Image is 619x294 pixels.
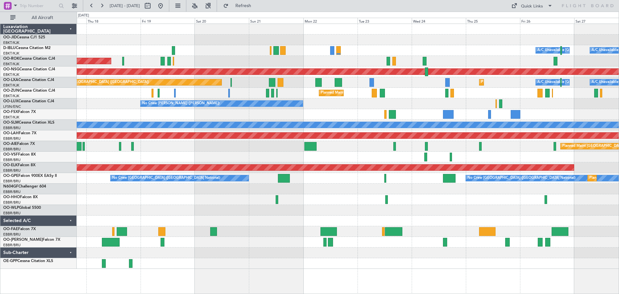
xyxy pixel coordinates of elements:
[3,195,38,199] a: OO-HHOFalcon 8X
[3,89,19,93] span: OO-ZUN
[142,99,220,108] div: No Crew [PERSON_NAME] ([PERSON_NAME])
[467,173,575,183] div: No Crew [GEOGRAPHIC_DATA] ([GEOGRAPHIC_DATA] National)
[3,51,19,56] a: EBKT/KJK
[3,110,18,114] span: OO-FSX
[3,99,18,103] span: OO-LUX
[3,259,53,263] a: OE-GPPCessna Citation XLS
[3,78,54,82] a: OO-LXACessna Citation CJ4
[3,131,19,135] span: OO-LAH
[3,62,19,66] a: EBKT/KJK
[112,173,220,183] div: No Crew [GEOGRAPHIC_DATA] ([GEOGRAPHIC_DATA] National)
[321,88,396,98] div: Planned Maint Kortrijk-[GEOGRAPHIC_DATA]
[249,18,303,24] div: Sun 21
[508,1,556,11] button: Quick Links
[3,72,19,77] a: EBKT/KJK
[141,18,195,24] div: Fri 19
[3,153,18,157] span: OO-VSF
[3,227,18,231] span: OO-FAE
[3,200,21,205] a: EBBR/BRU
[3,94,19,98] a: EBKT/KJK
[47,77,149,87] div: Planned Maint [GEOGRAPHIC_DATA] ([GEOGRAPHIC_DATA])
[3,232,21,237] a: EBBR/BRU
[3,46,16,50] span: D-IBLU
[3,189,21,194] a: EBBR/BRU
[3,259,17,263] span: OE-GPP
[3,195,20,199] span: OO-HHO
[3,147,21,152] a: EBBR/BRU
[592,77,618,87] div: A/C Unavailable
[3,110,36,114] a: OO-FSXFalcon 7X
[3,142,35,146] a: OO-AIEFalcon 7X
[3,67,55,71] a: OO-NSGCessna Citation CJ4
[3,126,21,130] a: EBBR/BRU
[3,40,19,45] a: EBKT/KJK
[17,15,68,20] span: All Aircraft
[3,67,19,71] span: OO-NSG
[3,35,17,39] span: OO-JID
[3,46,51,50] a: D-IBLUCessna Citation M2
[3,153,36,157] a: OO-VSFFalcon 8X
[3,179,21,184] a: EBBR/BRU
[3,78,18,82] span: OO-LXA
[3,163,18,167] span: OO-ELK
[520,18,574,24] div: Fri 26
[3,206,19,210] span: OO-WLP
[110,3,140,9] span: [DATE] - [DATE]
[7,13,70,23] button: All Aircraft
[3,136,21,141] a: EBBR/BRU
[3,174,18,178] span: OO-GPE
[3,121,19,125] span: OO-SLM
[3,168,21,173] a: EBBR/BRU
[220,1,259,11] button: Refresh
[3,174,57,178] a: OO-GPEFalcon 900EX EASy II
[86,18,141,24] div: Thu 18
[3,157,21,162] a: EBBR/BRU
[3,115,19,120] a: EBKT/KJK
[3,99,54,103] a: OO-LUXCessna Citation CJ4
[3,211,21,216] a: EBBR/BRU
[78,13,89,18] div: [DATE]
[3,57,19,61] span: OO-ROK
[3,206,41,210] a: OO-WLPGlobal 5500
[3,89,55,93] a: OO-ZUNCessna Citation CJ4
[3,185,46,188] a: N604GFChallenger 604
[3,83,19,88] a: EBKT/KJK
[3,121,54,125] a: OO-SLMCessna Citation XLS
[3,35,45,39] a: OO-JIDCessna CJ1 525
[412,18,466,24] div: Wed 24
[3,57,55,61] a: OO-ROKCessna Citation CJ4
[195,18,249,24] div: Sat 20
[303,18,358,24] div: Mon 22
[358,18,412,24] div: Tue 23
[3,104,21,109] a: LFSN/ENC
[3,131,36,135] a: OO-LAHFalcon 7X
[3,238,60,242] a: OO-[PERSON_NAME]Falcon 7X
[20,1,57,11] input: Trip Number
[230,4,257,8] span: Refresh
[3,163,35,167] a: OO-ELKFalcon 8X
[3,238,43,242] span: OO-[PERSON_NAME]
[521,3,543,10] div: Quick Links
[3,243,21,248] a: EBBR/BRU
[481,77,556,87] div: Planned Maint Kortrijk-[GEOGRAPHIC_DATA]
[3,142,17,146] span: OO-AIE
[3,227,36,231] a: OO-FAEFalcon 7X
[466,18,520,24] div: Thu 25
[3,185,18,188] span: N604GF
